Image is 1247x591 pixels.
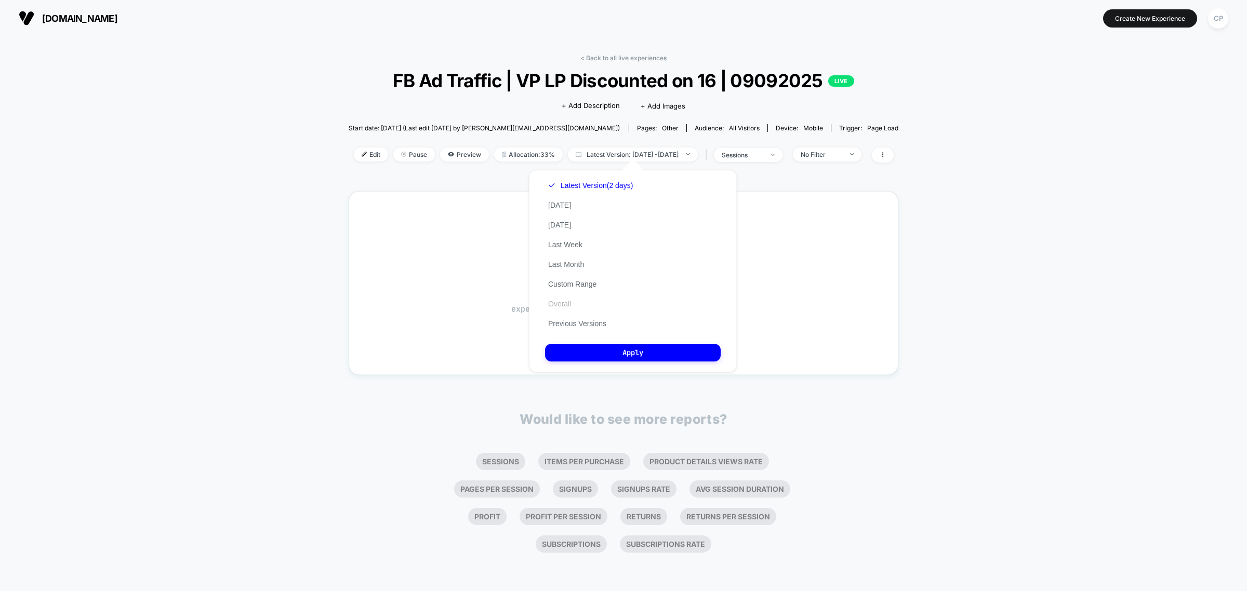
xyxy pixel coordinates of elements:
[545,200,574,210] button: [DATE]
[562,101,620,111] span: + Add Description
[689,480,790,498] li: Avg Session Duration
[680,508,776,525] li: Returns Per Session
[703,147,714,163] span: |
[1205,8,1231,29] button: CP
[376,70,871,91] span: FB Ad Traffic | VP LP Discounted on 16 | 09092025
[42,13,117,24] span: [DOMAIN_NAME]
[362,152,367,157] img: edit
[576,152,581,157] img: calendar
[440,147,489,162] span: Preview
[611,480,676,498] li: Signups Rate
[637,124,679,132] div: Pages:
[454,480,540,498] li: Pages Per Session
[850,153,854,155] img: end
[686,153,690,155] img: end
[767,124,831,132] span: Device:
[729,124,760,132] span: All Visitors
[643,453,769,470] li: Product Details Views Rate
[545,240,586,249] button: Last Week
[16,10,121,26] button: [DOMAIN_NAME]
[468,508,507,525] li: Profit
[367,288,880,315] span: Waiting for data…
[620,535,711,553] li: Subscriptions Rate
[828,75,854,87] p: LIVE
[545,260,587,269] button: Last Month
[1208,8,1228,29] div: CP
[1103,9,1197,28] button: Create New Experience
[867,124,898,132] span: Page Load
[511,304,736,314] span: experience just started, data will be shown soon
[520,411,727,427] p: Would like to see more reports?
[476,453,525,470] li: Sessions
[19,10,34,26] img: Visually logo
[580,54,667,62] a: < Back to all live experiences
[568,147,698,162] span: Latest Version: [DATE] - [DATE]
[536,535,607,553] li: Subscriptions
[393,147,435,162] span: Pause
[545,220,574,230] button: [DATE]
[801,151,842,158] div: No Filter
[538,453,630,470] li: Items Per Purchase
[839,124,898,132] div: Trigger:
[502,152,506,157] img: rebalance
[545,299,574,308] button: Overall
[722,151,763,159] div: sessions
[545,181,636,190] button: Latest Version(2 days)
[545,319,609,328] button: Previous Versions
[545,344,721,361] button: Apply
[494,147,563,162] span: Allocation: 33%
[401,152,406,157] img: end
[545,279,600,289] button: Custom Range
[620,508,667,525] li: Returns
[354,147,388,162] span: Edit
[771,154,775,156] img: end
[803,124,823,132] span: mobile
[349,124,620,132] span: Start date: [DATE] (Last edit [DATE] by [PERSON_NAME][EMAIL_ADDRESS][DOMAIN_NAME])
[641,102,685,110] span: + Add Images
[695,124,760,132] div: Audience:
[520,508,607,525] li: Profit Per Session
[553,480,598,498] li: Signups
[662,124,679,132] span: other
